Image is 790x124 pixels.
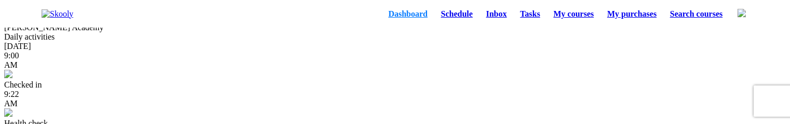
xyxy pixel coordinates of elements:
a: Schedule [434,7,479,21]
a: My courses [547,7,600,21]
div: Checked in [4,80,786,90]
a: Inbox [479,7,514,21]
div: AM [4,60,786,70]
a: Search courses [663,7,729,21]
a: Dashboard [382,7,434,21]
a: My purchases [600,7,663,21]
div: [DATE] [4,42,786,51]
img: checkin.jpg [4,70,12,78]
div: 9:00 [4,51,786,70]
div: AM [4,99,786,108]
div: 9:22 [4,90,786,108]
span: Daily activities [4,32,55,41]
img: temperature.jpg [4,108,12,117]
img: Skooly [42,9,73,19]
a: Tasks [514,7,547,21]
